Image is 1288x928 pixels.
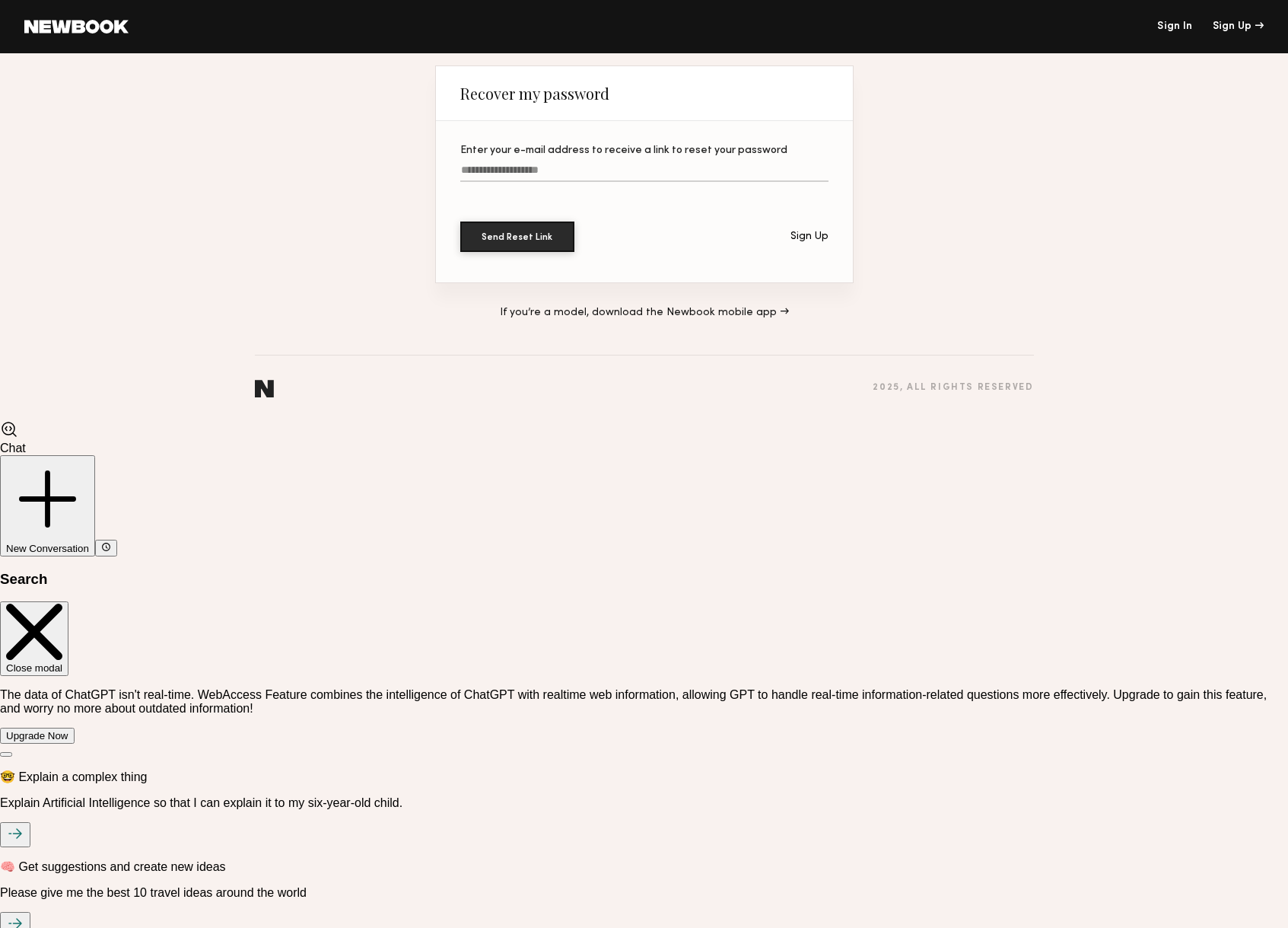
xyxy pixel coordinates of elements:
div: 2025 , all rights reserved [873,383,1033,393]
div: Sign Up [790,231,828,242]
a: Sign In [1157,21,1192,32]
button: Send Reset Link [460,222,574,252]
span: New Conversation [6,543,89,554]
div: Enter your e-mail address to receive a link to reset your password [460,145,828,156]
div: Recover my password [460,85,609,103]
span: Close modal [6,662,62,674]
input: Enter your e-mail address to receive a link to reset your password [460,164,828,182]
div: Sign Up [1213,21,1264,32]
a: If you’re a model, download the Newbook mobile app → [500,308,789,318]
